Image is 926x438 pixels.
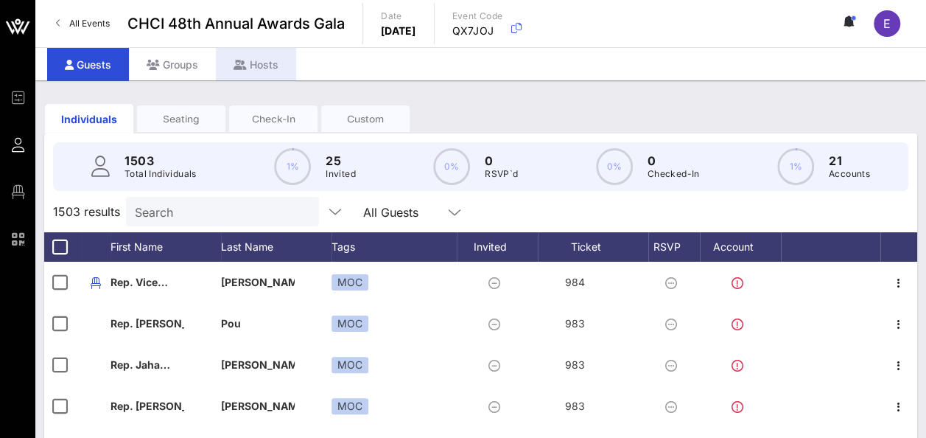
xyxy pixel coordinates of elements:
span: All Events [69,18,110,29]
p: Rep. [PERSON_NAME]… [111,386,184,427]
div: Account [700,232,781,262]
span: E [883,16,891,31]
p: 21 [829,152,870,170]
div: MOC [332,316,368,332]
p: 25 [326,152,356,170]
p: Rep. Vice… [111,262,184,303]
span: 984 [565,276,585,288]
div: Custom [321,112,410,126]
div: Last Name [221,232,332,262]
span: 983 [565,358,585,371]
p: RSVP`d [485,167,518,181]
div: MOC [332,398,368,414]
div: Seating [137,112,225,126]
p: [PERSON_NAME] [221,386,295,427]
p: QX7JOJ [452,24,503,38]
div: Ticket [538,232,648,262]
div: Tags [332,232,457,262]
div: Groups [129,48,216,81]
p: [PERSON_NAME] [221,344,295,386]
div: RSVP [648,232,700,262]
p: Total Individuals [124,167,197,181]
div: E [874,10,900,37]
p: Rep. Jaha… [111,344,184,386]
p: 1503 [124,152,197,170]
div: Individuals [45,111,133,127]
p: Checked-In [648,167,700,181]
p: Event Code [452,9,503,24]
p: Date [381,9,416,24]
div: Guests [47,48,129,81]
div: Hosts [216,48,296,81]
p: Invited [326,167,356,181]
p: 0 [485,152,518,170]
span: CHCI 48th Annual Awards Gala [127,13,345,35]
p: 0 [648,152,700,170]
div: Check-In [229,112,318,126]
p: [DATE] [381,24,416,38]
a: All Events [47,12,119,35]
div: First Name [111,232,221,262]
span: 983 [565,317,585,330]
span: 983 [565,400,585,412]
p: Pou [221,303,295,344]
span: 1503 results [53,203,120,220]
p: Accounts [829,167,870,181]
div: All Guests [354,197,472,226]
div: MOC [332,274,368,291]
div: Invited [457,232,538,262]
p: [PERSON_NAME] [221,262,295,303]
div: All Guests [363,206,418,219]
p: Rep. [PERSON_NAME]… [111,303,184,344]
div: MOC [332,357,368,373]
